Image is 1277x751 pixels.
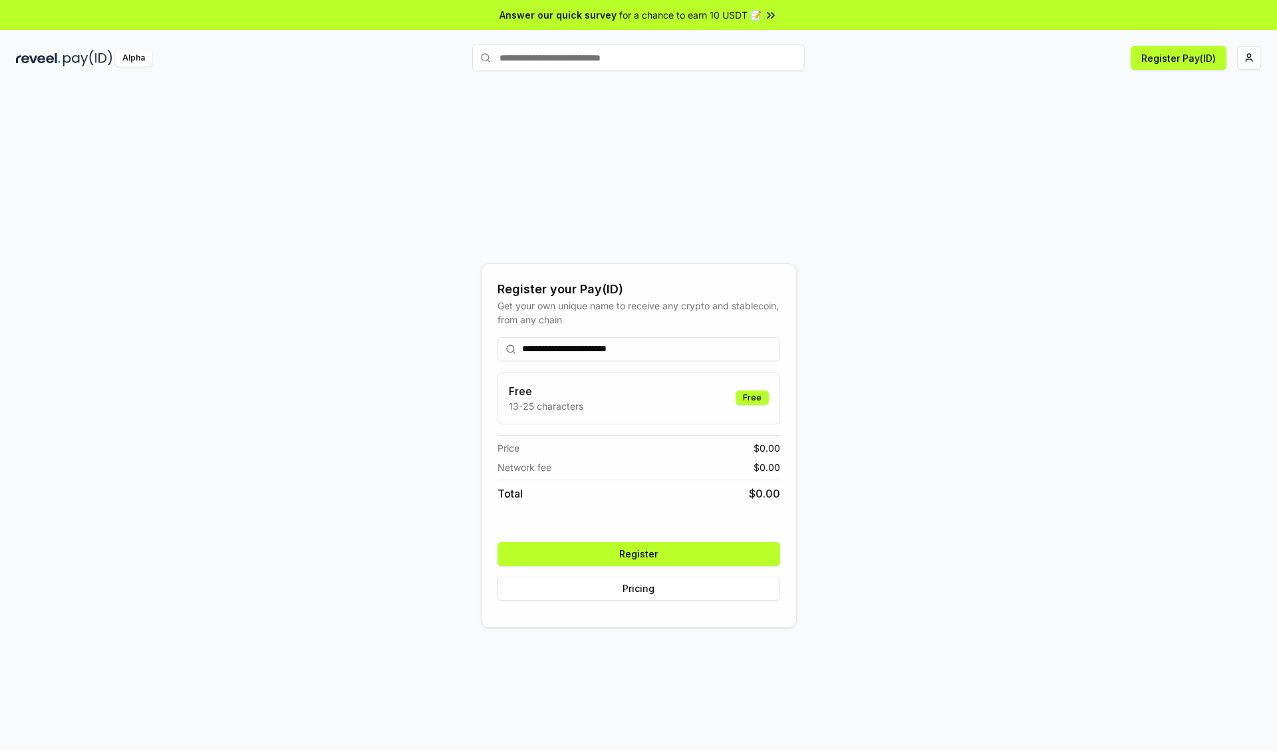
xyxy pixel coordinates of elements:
[499,8,617,22] span: Answer our quick survey
[497,299,780,327] div: Get your own unique name to receive any crypto and stablecoin, from any chain
[115,50,152,67] div: Alpha
[736,390,769,405] div: Free
[16,50,61,67] img: reveel_dark
[1131,46,1226,70] button: Register Pay(ID)
[63,50,112,67] img: pay_id
[509,399,583,413] p: 13-25 characters
[497,441,519,455] span: Price
[619,8,762,22] span: for a chance to earn 10 USDT 📝
[749,486,780,502] span: $ 0.00
[497,460,551,474] span: Network fee
[497,542,780,566] button: Register
[497,577,780,601] button: Pricing
[754,460,780,474] span: $ 0.00
[497,280,780,299] div: Register your Pay(ID)
[509,383,583,399] h3: Free
[497,486,523,502] span: Total
[754,441,780,455] span: $ 0.00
